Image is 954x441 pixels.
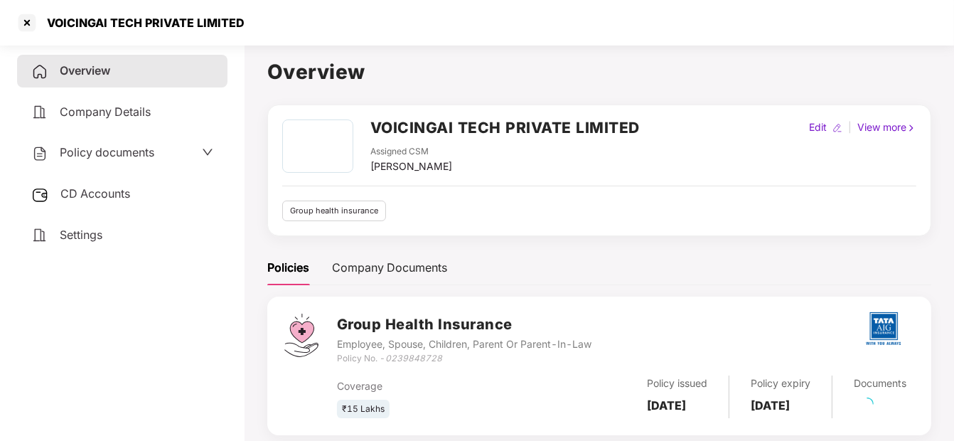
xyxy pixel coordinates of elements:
[854,376,906,391] div: Documents
[337,336,591,352] div: Employee, Spouse, Children, Parent Or Parent-In-Law
[647,398,686,413] b: [DATE]
[267,56,931,87] h1: Overview
[859,395,876,413] span: loading
[31,63,48,80] img: svg+xml;base64,PHN2ZyB4bWxucz0iaHR0cDovL3d3dy53My5vcmcvMjAwMC9zdmciIHdpZHRoPSIyNCIgaGVpZ2h0PSIyNC...
[337,400,390,419] div: ₹15 Lakhs
[751,398,790,413] b: [DATE]
[332,259,447,277] div: Company Documents
[38,16,245,30] div: VOICINGAI TECH PRIVATE LIMITED
[385,353,442,363] i: 0239848728
[751,376,810,391] div: Policy expiry
[202,147,213,158] span: down
[60,186,130,201] span: CD Accounts
[806,119,830,135] div: Edit
[60,145,154,159] span: Policy documents
[906,123,916,133] img: rightIcon
[370,145,452,159] div: Assigned CSM
[337,378,530,394] div: Coverage
[60,228,102,242] span: Settings
[31,145,48,162] img: svg+xml;base64,PHN2ZyB4bWxucz0iaHR0cDovL3d3dy53My5vcmcvMjAwMC9zdmciIHdpZHRoPSIyNCIgaGVpZ2h0PSIyNC...
[284,314,318,357] img: svg+xml;base64,PHN2ZyB4bWxucz0iaHR0cDovL3d3dy53My5vcmcvMjAwMC9zdmciIHdpZHRoPSI0Ny43MTQiIGhlaWdodD...
[282,201,386,221] div: Group health insurance
[370,159,452,174] div: [PERSON_NAME]
[859,304,909,354] img: tatag.png
[31,186,49,203] img: svg+xml;base64,PHN2ZyB3aWR0aD0iMjUiIGhlaWdodD0iMjQiIHZpZXdCb3g9IjAgMCAyNSAyNCIgZmlsbD0ibm9uZSIgeG...
[267,259,309,277] div: Policies
[31,227,48,244] img: svg+xml;base64,PHN2ZyB4bWxucz0iaHR0cDovL3d3dy53My5vcmcvMjAwMC9zdmciIHdpZHRoPSIyNCIgaGVpZ2h0PSIyNC...
[60,105,151,119] span: Company Details
[832,123,842,133] img: editIcon
[854,119,919,135] div: View more
[31,104,48,121] img: svg+xml;base64,PHN2ZyB4bWxucz0iaHR0cDovL3d3dy53My5vcmcvMjAwMC9zdmciIHdpZHRoPSIyNCIgaGVpZ2h0PSIyNC...
[370,116,640,139] h2: VOICINGAI TECH PRIVATE LIMITED
[60,63,110,78] span: Overview
[337,314,591,336] h3: Group Health Insurance
[337,352,591,366] div: Policy No. -
[647,376,707,391] div: Policy issued
[845,119,854,135] div: |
